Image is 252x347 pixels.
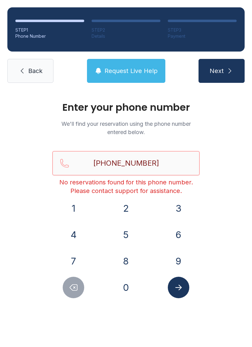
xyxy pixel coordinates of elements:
button: 0 [115,277,137,298]
button: Submit lookup form [168,277,189,298]
span: Request Live Help [104,67,158,75]
button: 4 [63,224,84,245]
button: 1 [63,198,84,219]
div: STEP 1 [15,27,84,33]
button: 3 [168,198,189,219]
div: Phone Number [15,33,84,39]
button: 6 [168,224,189,245]
button: 8 [115,250,137,272]
div: Payment [168,33,237,39]
button: 5 [115,224,137,245]
h1: Enter your phone number [52,102,200,112]
p: We'll find your reservation using the phone number entered below. [52,120,200,136]
span: Back [28,67,42,75]
button: Delete number [63,277,84,298]
button: 7 [63,250,84,272]
button: 9 [168,250,189,272]
span: Next [210,67,224,75]
div: Details [92,33,160,39]
input: Reservation phone number [52,151,200,175]
div: No reservations found for this phone number. Please contact support for assistance. [52,178,200,195]
div: STEP 3 [168,27,237,33]
button: 2 [115,198,137,219]
div: STEP 2 [92,27,160,33]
